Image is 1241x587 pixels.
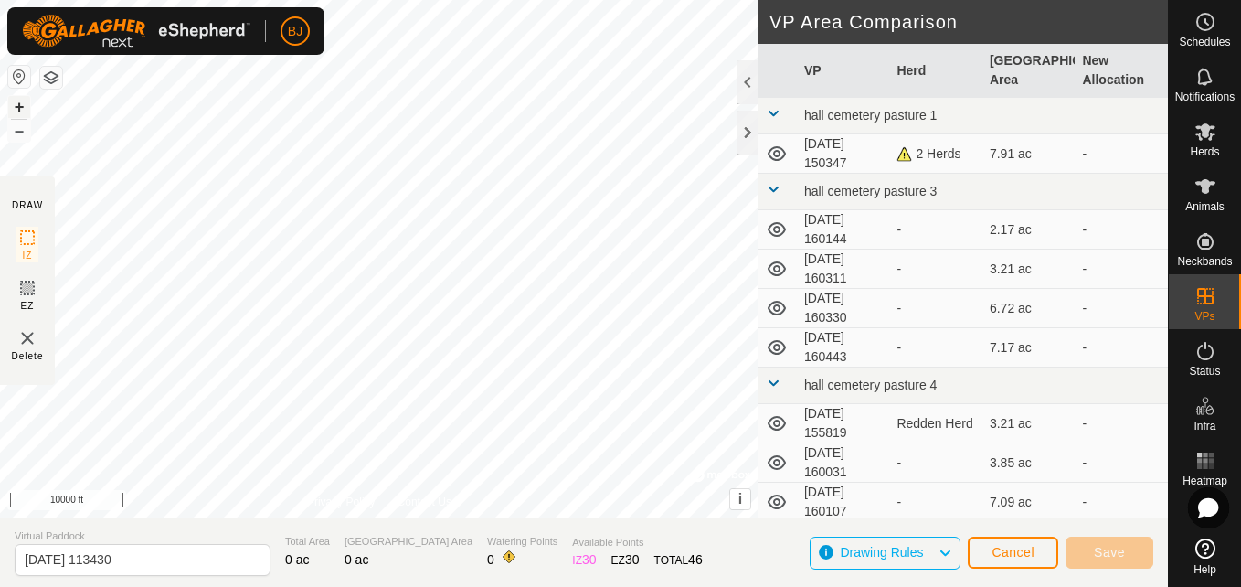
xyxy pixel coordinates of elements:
[487,534,557,550] span: Watering Points
[896,260,975,279] div: -
[1193,421,1215,432] span: Infra
[982,210,1076,250] td: 2.17 ac
[1075,134,1168,174] td: -
[1175,91,1235,102] span: Notifications
[896,220,975,240] div: -
[982,289,1076,328] td: 6.72 ac
[896,338,975,358] div: -
[1075,328,1168,368] td: -
[572,550,596,570] div: IZ
[345,534,472,550] span: [GEOGRAPHIC_DATA] Area
[1179,37,1230,48] span: Schedules
[1189,366,1220,377] span: Status
[1075,210,1168,250] td: -
[797,134,890,174] td: [DATE] 150347
[896,493,975,512] div: -
[21,299,35,313] span: EZ
[1075,483,1168,522] td: -
[15,528,270,544] span: Virtual Paddock
[992,545,1034,560] span: Cancel
[1075,250,1168,289] td: -
[625,552,640,567] span: 30
[730,489,750,509] button: i
[40,67,62,89] button: Map Layers
[804,184,938,198] span: hall cemetery pasture 3
[896,299,975,318] div: -
[572,535,702,550] span: Available Points
[307,494,376,510] a: Privacy Policy
[896,144,975,164] div: 2 Herds
[1075,443,1168,483] td: -
[968,537,1058,569] button: Cancel
[8,96,30,118] button: +
[8,120,30,142] button: –
[688,552,703,567] span: 46
[797,289,890,328] td: [DATE] 160330
[1177,256,1232,267] span: Neckbands
[982,44,1076,98] th: [GEOGRAPHIC_DATA] Area
[797,328,890,368] td: [DATE] 160443
[1194,311,1214,322] span: VPs
[23,249,33,262] span: IZ
[797,210,890,250] td: [DATE] 160144
[285,552,309,567] span: 0 ac
[896,414,975,433] div: Redden Herd
[16,327,38,349] img: VP
[1066,537,1153,569] button: Save
[12,349,44,363] span: Delete
[611,550,640,570] div: EZ
[345,552,368,567] span: 0 ac
[398,494,451,510] a: Contact Us
[22,15,250,48] img: Gallagher Logo
[285,534,330,550] span: Total Area
[582,552,597,567] span: 30
[738,491,742,507] span: i
[804,108,938,123] span: hall cemetery pasture 1
[982,404,1076,443] td: 3.21 ac
[982,250,1076,289] td: 3.21 ac
[797,404,890,443] td: [DATE] 155819
[1075,289,1168,328] td: -
[797,483,890,522] td: [DATE] 160107
[8,66,30,88] button: Reset Map
[1169,531,1241,582] a: Help
[12,198,43,212] div: DRAW
[1183,475,1227,486] span: Heatmap
[982,443,1076,483] td: 3.85 ac
[487,552,494,567] span: 0
[1190,146,1219,157] span: Herds
[982,134,1076,174] td: 7.91 ac
[1075,44,1168,98] th: New Allocation
[840,545,923,560] span: Drawing Rules
[797,44,890,98] th: VP
[1193,564,1216,575] span: Help
[889,44,982,98] th: Herd
[982,328,1076,368] td: 7.17 ac
[982,483,1076,522] td: 7.09 ac
[896,454,975,473] div: -
[1094,545,1125,560] span: Save
[1185,201,1225,212] span: Animals
[654,550,703,570] div: TOTAL
[1075,404,1168,443] td: -
[804,378,938,392] span: hall cemetery pasture 4
[769,11,1168,33] h2: VP Area Comparison
[797,443,890,483] td: [DATE] 160031
[288,22,302,41] span: BJ
[797,250,890,289] td: [DATE] 160311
